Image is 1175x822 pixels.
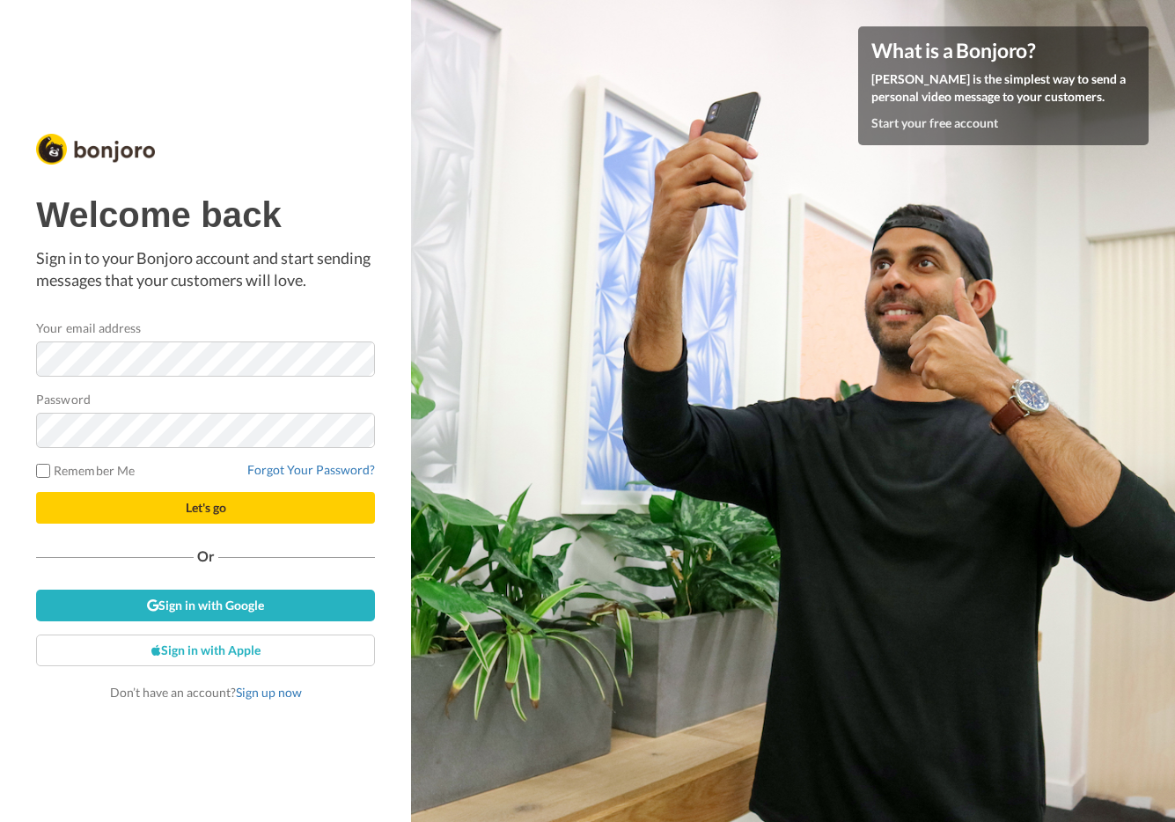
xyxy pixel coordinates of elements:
span: Or [194,550,218,562]
label: Password [36,390,91,408]
h1: Welcome back [36,195,375,234]
button: Let's go [36,492,375,524]
a: Sign up now [236,685,302,700]
a: Sign in with Apple [36,635,375,666]
p: Sign in to your Bonjoro account and start sending messages that your customers will love. [36,247,375,292]
label: Your email address [36,319,141,337]
h4: What is a Bonjoro? [871,40,1135,62]
span: Let's go [186,500,226,515]
a: Forgot Your Password? [247,462,375,477]
a: Start your free account [871,115,998,130]
span: Don’t have an account? [110,685,302,700]
a: Sign in with Google [36,590,375,621]
input: Remember Me [36,464,50,478]
p: [PERSON_NAME] is the simplest way to send a personal video message to your customers. [871,70,1135,106]
label: Remember Me [36,461,135,480]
